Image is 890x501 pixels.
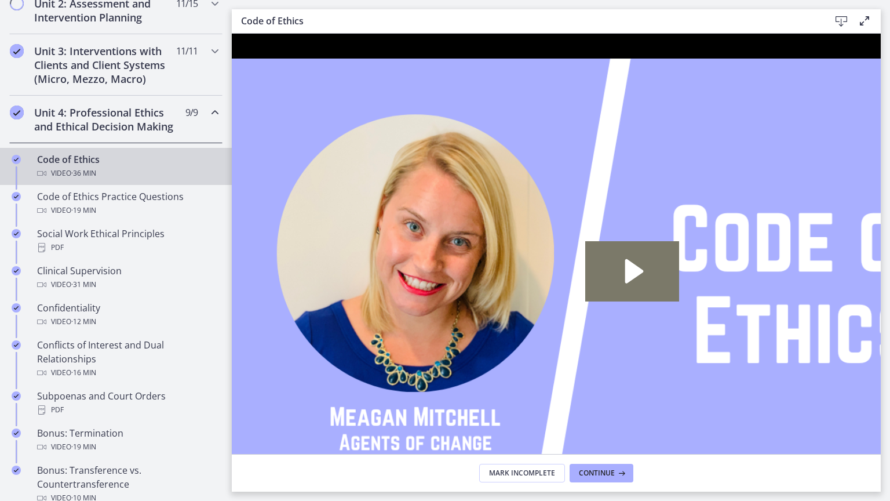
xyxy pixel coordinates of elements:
[71,475,703,501] div: Playbar
[12,391,21,401] i: Completed
[489,469,555,478] span: Mark Incomplete
[185,106,198,119] span: 9 / 9
[12,192,21,201] i: Completed
[34,106,176,133] h2: Unit 4: Professional Ethics and Ethical Decision Making
[37,153,218,180] div: Code of Ethics
[71,315,96,329] span: · 12 min
[37,440,218,454] div: Video
[12,429,21,438] i: Completed
[12,340,21,350] i: Completed
[71,366,96,380] span: · 16 min
[37,389,218,417] div: Subpoenas and Court Orders
[176,44,198,58] span: 11 / 11
[579,469,615,478] span: Continue
[479,464,565,482] button: Mark Incomplete
[12,266,21,275] i: Completed
[37,426,218,454] div: Bonus: Termination
[34,44,176,86] h2: Unit 3: Interventions with Clients and Client Systems (Micro, Mezzo, Macro)
[37,264,218,292] div: Clinical Supervision
[37,190,218,217] div: Code of Ethics Practice Questions
[37,315,218,329] div: Video
[12,229,21,238] i: Completed
[37,338,218,380] div: Conflicts of Interest and Dual Relationships
[37,301,218,329] div: Confidentiality
[37,241,218,255] div: PDF
[71,440,96,454] span: · 19 min
[71,278,96,292] span: · 31 min
[12,155,21,164] i: Completed
[37,278,218,292] div: Video
[71,166,96,180] span: · 36 min
[10,106,24,119] i: Completed
[241,14,811,28] h3: Code of Ethics
[353,208,448,268] button: Play Video: cbe64g9t4o1cl02sihb0.mp4
[37,204,218,217] div: Video
[12,303,21,313] i: Completed
[10,44,24,58] i: Completed
[12,466,21,475] i: Completed
[37,166,218,180] div: Video
[37,403,218,417] div: PDF
[37,227,218,255] div: Social Work Ethical Principles
[71,204,96,217] span: · 19 min
[570,464,633,482] button: Continue
[37,366,218,380] div: Video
